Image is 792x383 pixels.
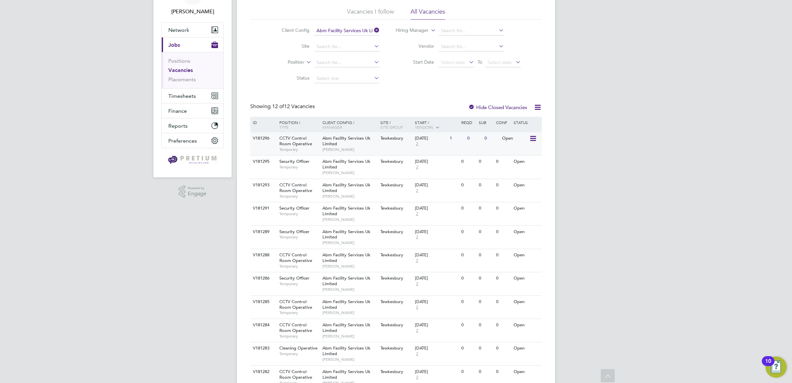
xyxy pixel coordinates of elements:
[512,117,541,128] div: Status
[494,342,512,354] div: 0
[279,281,319,287] span: Temporary
[415,206,458,211] div: [DATE]
[476,58,484,66] span: To
[494,156,512,168] div: 0
[415,229,458,235] div: [DATE]
[494,117,512,128] div: Conf
[279,159,310,164] span: Security Officer
[468,104,527,110] label: Hide Closed Vacancies
[477,342,494,354] div: 0
[322,287,377,292] span: [PERSON_NAME]
[322,357,377,362] span: [PERSON_NAME]
[483,132,500,145] div: 0
[251,179,274,191] div: V181293
[279,310,319,315] span: Temporary
[322,217,377,222] span: [PERSON_NAME]
[380,229,403,234] span: Tewkesbury
[477,272,494,285] div: 0
[251,366,274,378] div: V181282
[413,117,460,133] div: Start /
[477,226,494,238] div: 0
[322,264,377,269] span: [PERSON_NAME]
[477,117,494,128] div: Sub
[279,211,319,217] span: Temporary
[380,252,403,258] span: Tewkesbury
[168,27,189,33] span: Network
[314,26,379,35] input: Search for...
[415,136,446,141] div: [DATE]
[179,185,207,198] a: Powered byEngage
[272,103,284,110] span: 12 of
[512,296,541,308] div: Open
[415,322,458,328] div: [DATE]
[250,103,316,110] div: Showing
[494,179,512,191] div: 0
[166,155,218,165] img: pretium-logo-retina.png
[279,194,319,199] span: Temporary
[477,202,494,215] div: 0
[279,275,310,281] span: Security Officer
[251,226,274,238] div: V181289
[322,345,370,356] span: Abm Facility Services Uk Limited
[415,328,419,334] span: 2
[460,272,477,285] div: 0
[460,179,477,191] div: 0
[251,342,274,354] div: V181283
[322,170,377,175] span: [PERSON_NAME]
[380,275,403,281] span: Tewkesbury
[279,345,317,351] span: Cleaning Operative
[380,205,403,211] span: Tewkesbury
[380,124,403,130] span: Site Group
[396,43,434,49] label: Vendor
[415,252,458,258] div: [DATE]
[322,205,370,217] span: Abm Facility Services Uk Limited
[415,182,458,188] div: [DATE]
[415,159,458,164] div: [DATE]
[512,226,541,238] div: Open
[512,156,541,168] div: Open
[168,93,196,99] span: Timesheets
[415,281,419,287] span: 2
[322,310,377,315] span: [PERSON_NAME]
[162,103,223,118] button: Finance
[494,226,512,238] div: 0
[322,229,370,240] span: Abm Facility Services Uk Limited
[500,132,529,145] div: Open
[168,42,180,48] span: Jobs
[322,124,342,130] span: Manager
[266,59,304,66] label: Position
[322,182,370,193] span: Abm Facility Services Uk Limited
[322,159,370,170] span: Abm Facility Services Uk Limited
[380,369,403,374] span: Tewkesbury
[494,319,512,331] div: 0
[460,226,477,238] div: 0
[279,369,312,380] span: CCTV Control Room Operative
[251,117,274,128] div: ID
[272,103,315,110] span: 12 Vacancies
[279,322,312,333] span: CCTV Control Room Operative
[347,8,394,20] li: Vacancies I follow
[460,296,477,308] div: 0
[415,164,419,170] span: 2
[415,234,419,240] span: 2
[441,59,465,65] span: Select date
[477,249,494,261] div: 0
[460,117,477,128] div: Reqd
[415,375,419,380] span: 2
[279,229,310,234] span: Security Officer
[494,202,512,215] div: 0
[494,296,512,308] div: 0
[415,124,433,130] span: Vendors
[460,156,477,168] div: 0
[415,369,458,375] div: [DATE]
[322,275,370,287] span: Abm Facility Services Uk Limited
[415,188,419,194] span: 2
[271,75,310,81] label: Status
[271,27,310,33] label: Client Config
[322,135,370,147] span: Abm Facility Services Uk Limited
[460,342,477,354] div: 0
[279,299,312,310] span: CCTV Control Room Operative
[415,351,419,357] span: 2
[322,252,370,263] span: Abm Facility Services Uk Limited
[279,334,319,339] span: Temporary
